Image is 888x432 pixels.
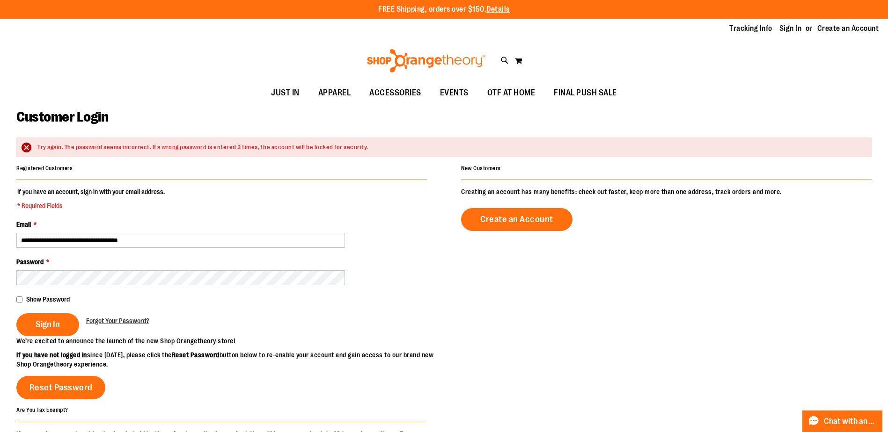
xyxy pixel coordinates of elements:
a: Forgot Your Password? [86,316,149,325]
strong: If you have not logged in [16,351,87,359]
p: Creating an account has many benefits: check out faster, keep more than one address, track orders... [461,187,872,196]
a: JUST IN [262,82,309,104]
a: ACCESSORIES [360,82,431,104]
span: Show Password [26,295,70,303]
strong: Are You Tax Exempt? [16,407,68,413]
button: Sign In [16,313,79,336]
img: Shop Orangetheory [366,49,487,72]
a: OTF AT HOME [478,82,545,104]
a: APPAREL [309,82,360,104]
span: * Required Fields [17,201,165,210]
a: FINAL PUSH SALE [544,82,626,104]
span: Customer Login [16,109,108,125]
span: EVENTS [440,82,469,103]
strong: Registered Customers [16,165,73,172]
span: Email [16,221,31,228]
span: Password [16,258,44,266]
a: Sign In [779,23,802,34]
p: We’re excited to announce the launch of the new Shop Orangetheory store! [16,336,444,346]
a: Reset Password [16,376,105,399]
strong: New Customers [461,165,501,172]
p: FREE Shipping, orders over $150. [378,4,510,15]
p: since [DATE], please click the button below to re-enable your account and gain access to our bran... [16,350,444,369]
strong: Reset Password [172,351,220,359]
button: Chat with an Expert [802,410,883,432]
legend: If you have an account, sign in with your email address. [16,187,166,210]
a: Create an Account [817,23,879,34]
a: Details [486,5,510,14]
span: Reset Password [29,382,93,393]
span: APPAREL [318,82,351,103]
a: Tracking Info [729,23,772,34]
div: Try again. The password seems incorrect. If a wrong password is entered 3 times, the account will... [37,143,862,152]
a: Create an Account [461,208,572,231]
span: Create an Account [480,214,553,224]
span: JUST IN [271,82,300,103]
span: Sign In [36,319,60,330]
span: Chat with an Expert [824,417,877,426]
span: FINAL PUSH SALE [554,82,617,103]
span: Forgot Your Password? [86,317,149,324]
span: ACCESSORIES [369,82,421,103]
span: OTF AT HOME [487,82,536,103]
a: EVENTS [431,82,478,104]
